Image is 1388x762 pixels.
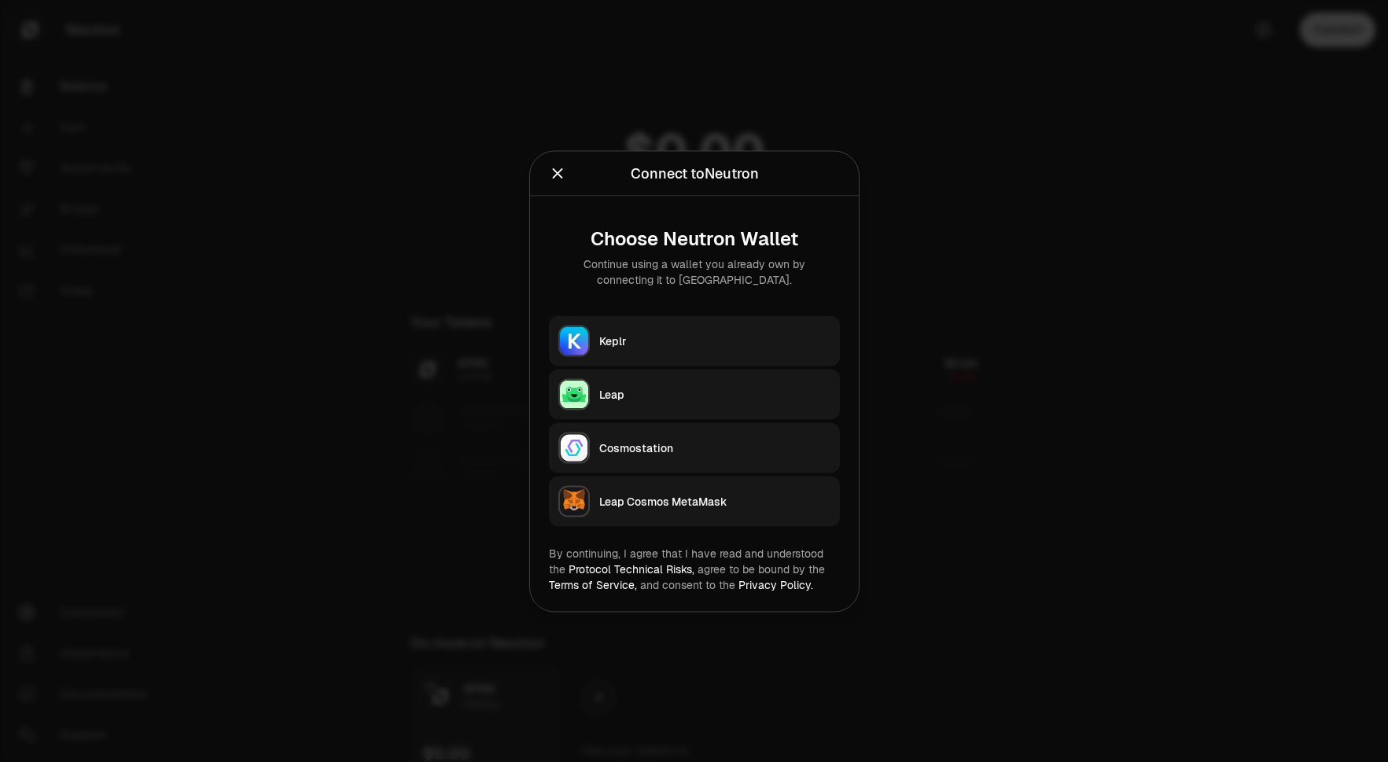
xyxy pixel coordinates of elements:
[549,577,637,591] a: Terms of Service,
[560,380,588,408] img: Leap
[630,162,758,184] div: Connect to Neutron
[549,545,840,592] div: By continuing, I agree that I have read and understood the agree to be bound by the and consent t...
[560,326,588,355] img: Keplr
[549,315,840,366] button: KeplrKeplr
[599,386,830,402] div: Leap
[599,493,830,509] div: Leap Cosmos MetaMask
[599,333,830,348] div: Keplr
[549,476,840,526] button: Leap Cosmos MetaMaskLeap Cosmos MetaMask
[560,487,588,515] img: Leap Cosmos MetaMask
[561,256,827,287] div: Continue using a wallet you already own by connecting it to [GEOGRAPHIC_DATA].
[569,561,694,576] a: Protocol Technical Risks,
[560,433,588,462] img: Cosmostation
[738,577,813,591] a: Privacy Policy.
[599,440,830,455] div: Cosmostation
[549,162,566,184] button: Close
[549,369,840,419] button: LeapLeap
[561,227,827,249] div: Choose Neutron Wallet
[549,422,840,473] button: CosmostationCosmostation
